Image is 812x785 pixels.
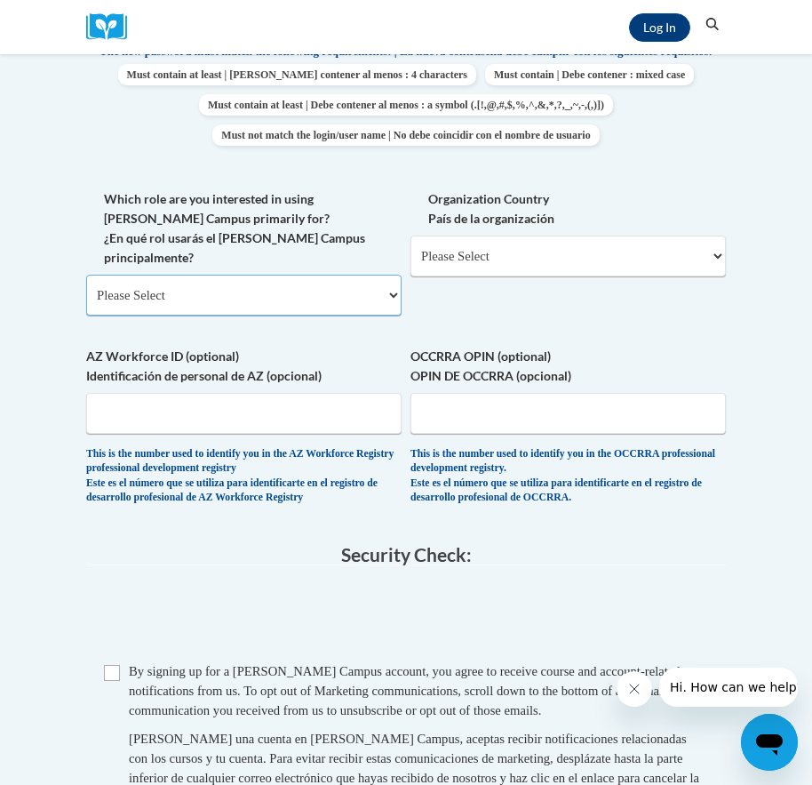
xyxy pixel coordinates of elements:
div: This is the number used to identify you in the AZ Workforce Registry professional development reg... [86,447,402,506]
label: Organization Country País de la organización [410,189,726,228]
iframe: Message from company [659,668,798,707]
iframe: Close message [617,671,652,707]
span: Must contain | Debe contener : mixed case [485,64,694,85]
label: Which role are you interested in using [PERSON_NAME] Campus primarily for? ¿En qué rol usarás el ... [86,189,402,268]
span: Security Check: [341,543,472,565]
label: AZ Workforce ID (optional) Identificación de personal de AZ (opcional) [86,347,402,386]
a: Cox Campus [86,13,139,41]
iframe: Button to launch messaging window [741,714,798,771]
button: Search [699,14,726,36]
span: Hi. How can we help? [11,12,144,27]
span: Must contain at least | [PERSON_NAME] contener al menos : 4 characters [118,64,476,85]
img: Logo brand [86,13,139,41]
span: Must not match the login/user name | No debe coincidir con el nombre de usuario [212,124,599,146]
a: Log In [629,13,690,42]
span: By signing up for a [PERSON_NAME] Campus account, you agree to receive course and account-related... [129,664,681,717]
div: This is the number used to identify you in the OCCRRA professional development registry. Este es ... [410,447,726,506]
iframe: reCAPTCHA [271,583,541,653]
label: OCCRRA OPIN (optional) OPIN DE OCCRRA (opcional) [410,347,726,386]
span: Must contain at least | Debe contener al menos : a symbol (.[!,@,#,$,%,^,&,*,?,_,~,-,(,)]) [199,94,613,116]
